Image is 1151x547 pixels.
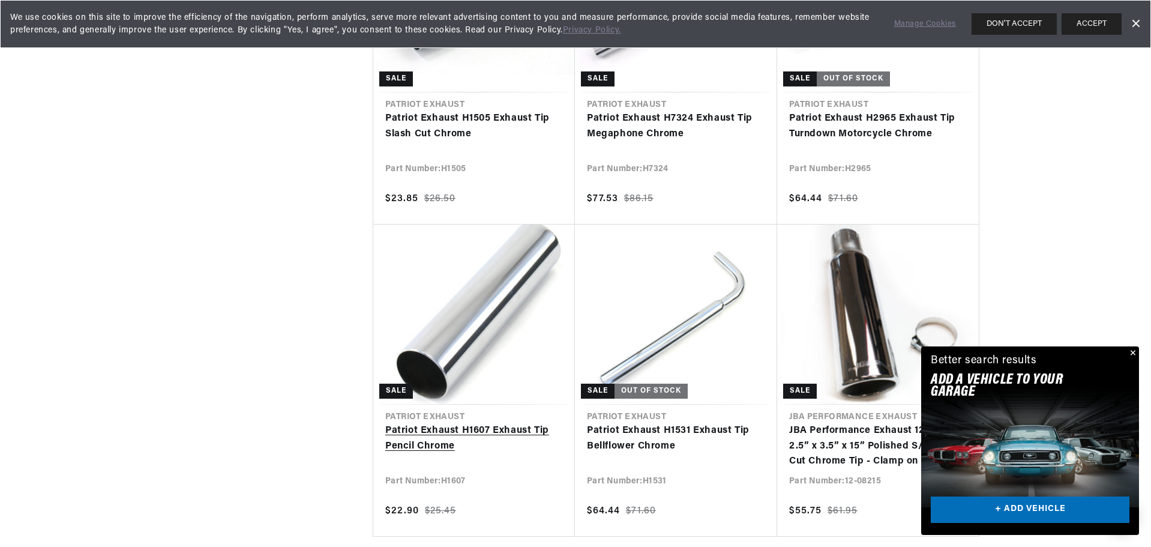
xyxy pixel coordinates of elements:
a: Patriot Exhaust H1607 Exhaust Tip Pencil Chrome [385,423,563,454]
a: Patriot Exhaust H7324 Exhaust Tip Megaphone Chrome [587,111,765,142]
h2: Add A VEHICLE to your garage [931,374,1099,399]
a: Patriot Exhaust H1531 Exhaust Tip Bellflower Chrome [587,423,765,454]
button: DON'T ACCEPT [972,13,1057,35]
a: Patriot Exhaust H1505 Exhaust Tip Slash Cut Chrome [385,111,563,142]
span: We use cookies on this site to improve the efficiency of the navigation, perform analytics, serve... [10,11,877,37]
button: Close [1125,346,1139,361]
a: Privacy Policy. [563,26,621,35]
a: Manage Cookies [894,18,956,31]
a: + ADD VEHICLE [931,497,1129,524]
a: Dismiss Banner [1126,15,1144,33]
a: Patriot Exhaust H2965 Exhaust Tip Turndown Motorcycle Chrome [789,111,967,142]
button: ACCEPT [1062,13,1122,35]
a: JBA Performance Exhaust 12-08215 2.5” x 3.5” x 15” Polished S/S Angle Cut Chrome Tip - Clamp on [789,423,967,470]
div: Better search results [931,352,1037,370]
